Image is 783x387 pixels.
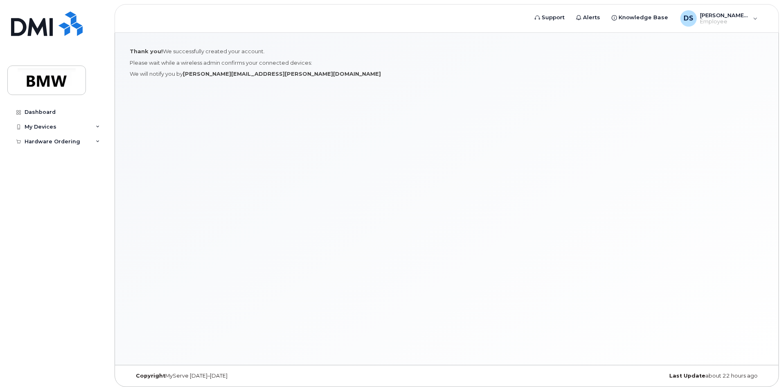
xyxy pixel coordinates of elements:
[669,373,705,379] strong: Last Update
[183,70,381,77] strong: [PERSON_NAME][EMAIL_ADDRESS][PERSON_NAME][DOMAIN_NAME]
[130,373,341,379] div: MyServe [DATE]–[DATE]
[552,373,764,379] div: about 22 hours ago
[130,48,163,54] strong: Thank you!
[130,48,764,55] p: We successfully created your account.
[136,373,165,379] strong: Copyright
[130,70,764,78] p: We will notify you by
[130,59,764,67] p: Please wait while a wireless admin confirms your connected devices:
